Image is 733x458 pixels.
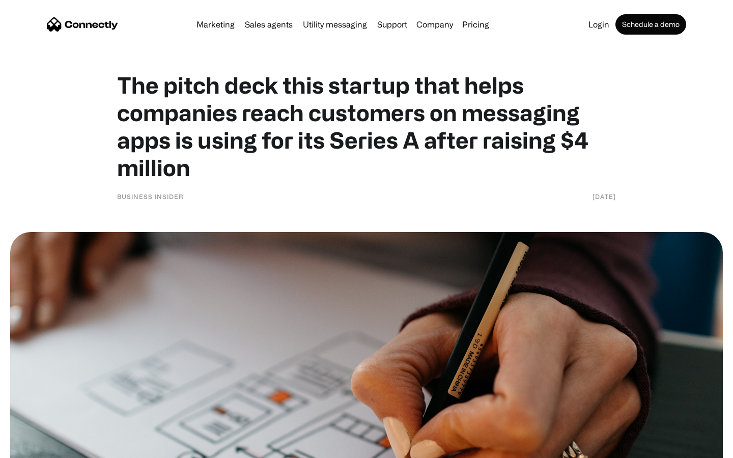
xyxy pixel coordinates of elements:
[416,17,453,32] div: Company
[584,20,613,28] a: Login
[117,191,184,202] div: Business Insider
[299,20,371,28] a: Utility messaging
[20,440,61,454] ul: Language list
[458,20,493,28] a: Pricing
[192,20,239,28] a: Marketing
[593,191,616,202] div: [DATE]
[615,14,686,35] a: Schedule a demo
[241,20,297,28] a: Sales agents
[373,20,411,28] a: Support
[10,440,61,454] aside: Language selected: English
[117,71,616,181] h1: The pitch deck this startup that helps companies reach customers on messaging apps is using for i...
